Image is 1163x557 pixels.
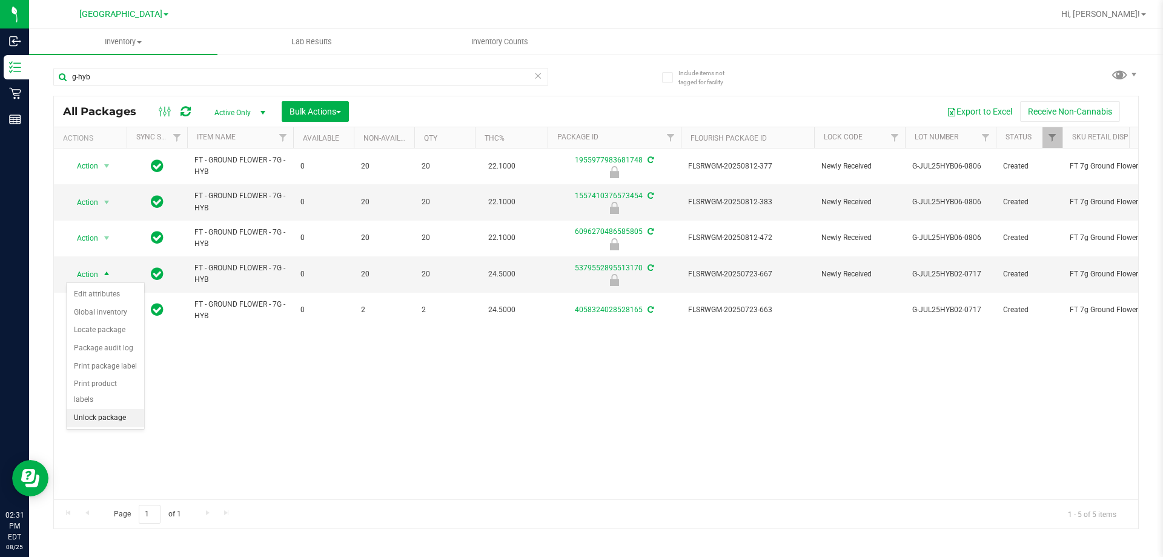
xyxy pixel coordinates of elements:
span: Created [1003,161,1055,172]
span: Sync from Compliance System [646,192,654,200]
span: G-JUL25HYB06-0806 [912,232,989,244]
a: Package ID [557,133,598,141]
span: FT - GROUND FLOWER - 7G - HYB [194,227,286,250]
a: Lot Number [915,133,958,141]
a: Item Name [197,133,236,141]
a: 5379552895513170 [575,264,643,272]
span: Sync from Compliance System [646,264,654,272]
button: Export to Excel [939,101,1020,122]
span: Page of 1 [104,505,191,524]
span: Inventory [29,36,217,47]
input: 1 [139,505,161,524]
span: Action [66,158,99,175]
span: G-JUL25HYB06-0806 [912,196,989,208]
a: Filter [885,127,905,148]
span: Bulk Actions [290,107,341,116]
span: Sync from Compliance System [646,156,654,164]
span: Inventory Counts [455,36,545,47]
span: In Sync [151,301,164,318]
span: 24.5000 [482,301,522,319]
span: 2 [361,304,407,316]
span: FLSRWGM-20250723-663 [688,304,807,316]
span: [GEOGRAPHIC_DATA] [79,9,162,19]
span: FT - GROUND FLOWER - 7G - HYB [194,155,286,178]
a: 1955977983681748 [575,156,643,164]
li: Unlock package [67,409,144,427]
a: Inventory Counts [406,29,594,55]
button: Bulk Actions [282,101,349,122]
a: Filter [661,127,681,148]
a: Filter [1042,127,1062,148]
span: Newly Received [821,268,898,280]
span: In Sync [151,158,164,175]
span: 0 [300,268,346,280]
a: Filter [976,127,996,148]
span: 20 [422,161,468,172]
span: Sync from Compliance System [646,227,654,236]
a: Status [1006,133,1032,141]
span: FT - GROUND FLOWER - 7G - HYB [194,190,286,213]
span: Lab Results [275,36,348,47]
iframe: Resource center [12,460,48,496]
span: FT - GROUND FLOWER - 7G - HYB [194,299,286,322]
a: THC% [485,134,505,142]
inline-svg: Retail [9,87,21,99]
li: Locate package [67,321,144,339]
span: 20 [361,161,407,172]
span: Clear [534,68,542,84]
span: 0 [300,196,346,208]
span: In Sync [151,193,164,210]
span: G-JUL25HYB06-0806 [912,161,989,172]
li: Print product labels [67,375,144,409]
span: 1 - 5 of 5 items [1058,505,1126,523]
inline-svg: Inventory [9,61,21,73]
a: Lock Code [824,133,863,141]
span: FLSRWGM-20250812-377 [688,161,807,172]
p: 02:31 PM EDT [5,510,24,542]
span: FLSRWGM-20250812-472 [688,232,807,244]
span: FLSRWGM-20250812-383 [688,196,807,208]
span: select [99,194,114,211]
a: Flourish Package ID [691,134,767,142]
span: 24.5000 [482,265,522,283]
span: Created [1003,304,1055,316]
a: Available [303,134,339,142]
div: Newly Received [546,202,683,214]
a: Qty [424,134,437,142]
span: In Sync [151,265,164,282]
span: 22.1000 [482,229,522,247]
span: Newly Received [821,196,898,208]
inline-svg: Reports [9,113,21,125]
span: FT - GROUND FLOWER - 7G - HYB [194,262,286,285]
span: 22.1000 [482,193,522,211]
span: 20 [422,196,468,208]
a: 6096270486585805 [575,227,643,236]
li: Global inventory [67,304,144,322]
span: select [99,266,114,283]
inline-svg: Inbound [9,35,21,47]
span: 20 [422,232,468,244]
span: 20 [361,268,407,280]
div: Newly Received [546,166,683,178]
li: Edit attributes [67,285,144,304]
a: Sku Retail Display Name [1072,133,1163,141]
span: G-JUL25HYB02-0717 [912,304,989,316]
div: Newly Received [546,274,683,286]
a: Filter [167,127,187,148]
li: Package audit log [67,339,144,358]
span: select [99,158,114,175]
span: Include items not tagged for facility [678,68,739,87]
span: In Sync [151,229,164,246]
span: Action [66,194,99,211]
span: select [99,230,114,247]
a: Filter [273,127,293,148]
span: Created [1003,268,1055,280]
span: 2 [422,304,468,316]
span: 0 [300,232,346,244]
a: 1557410376573454 [575,192,643,200]
span: Action [66,266,99,283]
span: Created [1003,196,1055,208]
span: All Packages [63,105,148,118]
span: FLSRWGM-20250723-667 [688,268,807,280]
a: Sync Status [136,133,183,141]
